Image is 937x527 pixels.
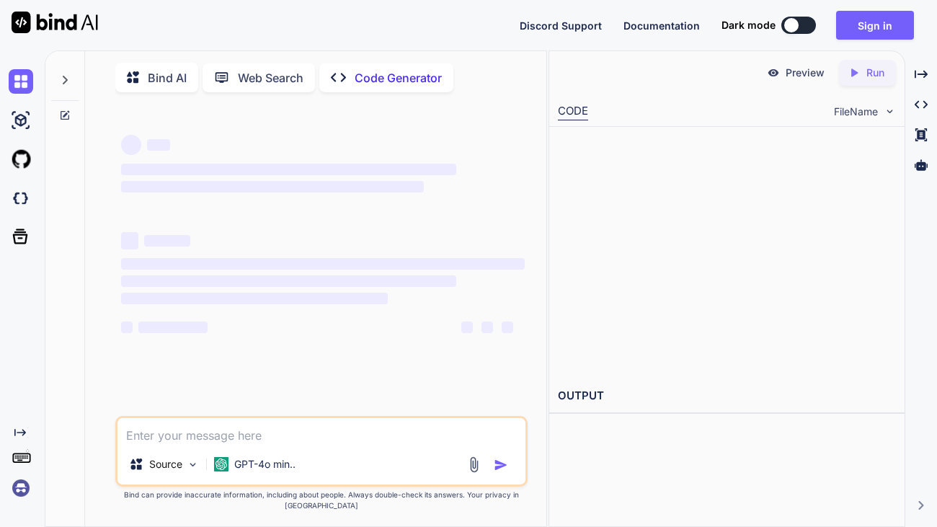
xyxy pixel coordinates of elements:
p: Preview [786,66,825,80]
img: Pick Models [187,459,199,471]
p: Source [149,457,182,471]
span: ‌ [121,322,133,333]
div: CODE [558,103,588,120]
p: Run [866,66,884,80]
img: signin [9,476,33,500]
img: ai-studio [9,108,33,133]
span: ‌ [138,322,208,333]
span: ‌ [502,322,513,333]
span: ‌ [121,258,525,270]
span: ‌ [121,181,424,192]
p: GPT-4o min.. [234,457,296,471]
span: Documentation [623,19,700,32]
button: Documentation [623,18,700,33]
img: githubLight [9,147,33,172]
p: Bind can provide inaccurate information, including about people. Always double-check its answers.... [115,490,528,511]
img: darkCloudIdeIcon [9,186,33,211]
img: GPT-4o mini [214,457,228,471]
img: preview [767,66,780,79]
p: Web Search [238,69,303,87]
span: ‌ [121,164,456,175]
span: ‌ [144,235,190,247]
img: attachment [466,456,482,473]
span: ‌ [147,139,170,151]
img: chat [9,69,33,94]
span: ‌ [121,232,138,249]
span: ‌ [481,322,493,333]
img: icon [494,458,508,472]
span: ‌ [121,135,141,155]
span: ‌ [461,322,473,333]
p: Bind AI [148,69,187,87]
span: Discord Support [520,19,602,32]
span: ‌ [121,293,388,304]
img: chevron down [884,105,896,118]
button: Discord Support [520,18,602,33]
button: Sign in [836,11,914,40]
span: ‌ [121,275,456,287]
span: Dark mode [721,18,776,32]
span: FileName [834,105,878,119]
p: Code Generator [355,69,442,87]
h2: OUTPUT [549,379,905,413]
img: Bind AI [12,12,98,33]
